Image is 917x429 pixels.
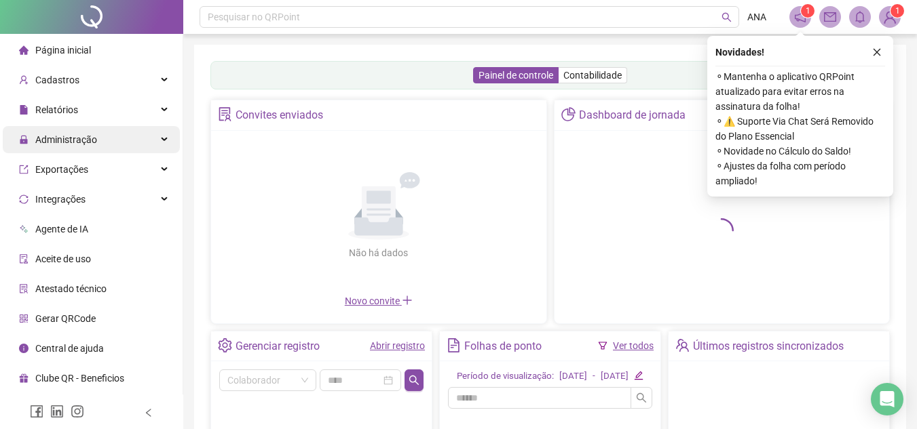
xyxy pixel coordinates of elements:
[19,135,29,144] span: lock
[457,369,554,384] div: Período de visualização:
[35,313,96,324] span: Gerar QRCode
[144,408,153,417] span: left
[50,405,64,418] span: linkedin
[19,284,29,293] span: solution
[715,69,885,114] span: ⚬ Mantenha o aplicativo QRPoint atualizado para evitar erros na assinatura da folha!
[598,341,607,350] span: filter
[880,7,900,27] img: 92908
[824,11,836,23] span: mail
[601,369,629,384] div: [DATE]
[35,75,79,85] span: Cadastros
[563,70,622,81] span: Contabilidade
[35,134,97,145] span: Administração
[71,405,84,418] span: instagram
[559,369,587,384] div: [DATE]
[19,373,29,383] span: gift
[19,314,29,323] span: qrcode
[871,383,903,415] div: Open Intercom Messenger
[218,107,232,121] span: solution
[19,344,29,353] span: info-circle
[316,245,441,260] div: Não há dados
[593,369,595,384] div: -
[402,295,413,306] span: plus
[464,335,542,358] div: Folhas de ponto
[19,195,29,204] span: sync
[35,253,91,264] span: Aceite de uso
[35,104,78,115] span: Relatórios
[801,4,815,18] sup: 1
[35,283,107,294] span: Atestado técnico
[613,340,654,351] a: Ver todos
[35,164,88,175] span: Exportações
[709,218,734,243] span: loading
[35,224,88,234] span: Agente de IA
[636,392,647,403] span: search
[715,144,885,159] span: ⚬ Novidade no Cálculo do Saldo!
[345,295,413,306] span: Novo convite
[561,107,576,121] span: pie-chart
[30,405,43,418] span: facebook
[891,4,904,18] sup: Atualize o seu contato no menu Meus Dados
[236,335,320,358] div: Gerenciar registro
[19,105,29,115] span: file
[895,6,900,16] span: 1
[35,343,104,354] span: Central de ajuda
[35,373,124,384] span: Clube QR - Beneficios
[19,75,29,85] span: user-add
[722,12,732,22] span: search
[19,165,29,174] span: export
[218,338,232,352] span: setting
[579,104,686,127] div: Dashboard de jornada
[794,11,806,23] span: notification
[806,6,810,16] span: 1
[693,335,844,358] div: Últimos registros sincronizados
[715,45,764,60] span: Novidades !
[715,159,885,188] span: ⚬ Ajustes da folha com período ampliado!
[370,340,425,351] a: Abrir registro
[872,47,882,57] span: close
[747,9,766,24] span: ANA
[409,375,419,386] span: search
[35,45,91,56] span: Página inicial
[19,45,29,55] span: home
[479,70,553,81] span: Painel de controle
[854,11,866,23] span: bell
[715,114,885,144] span: ⚬ ⚠️ Suporte Via Chat Será Removido do Plano Essencial
[447,338,461,352] span: file-text
[675,338,690,352] span: team
[236,104,323,127] div: Convites enviados
[634,371,643,380] span: edit
[35,194,86,205] span: Integrações
[19,254,29,264] span: audit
